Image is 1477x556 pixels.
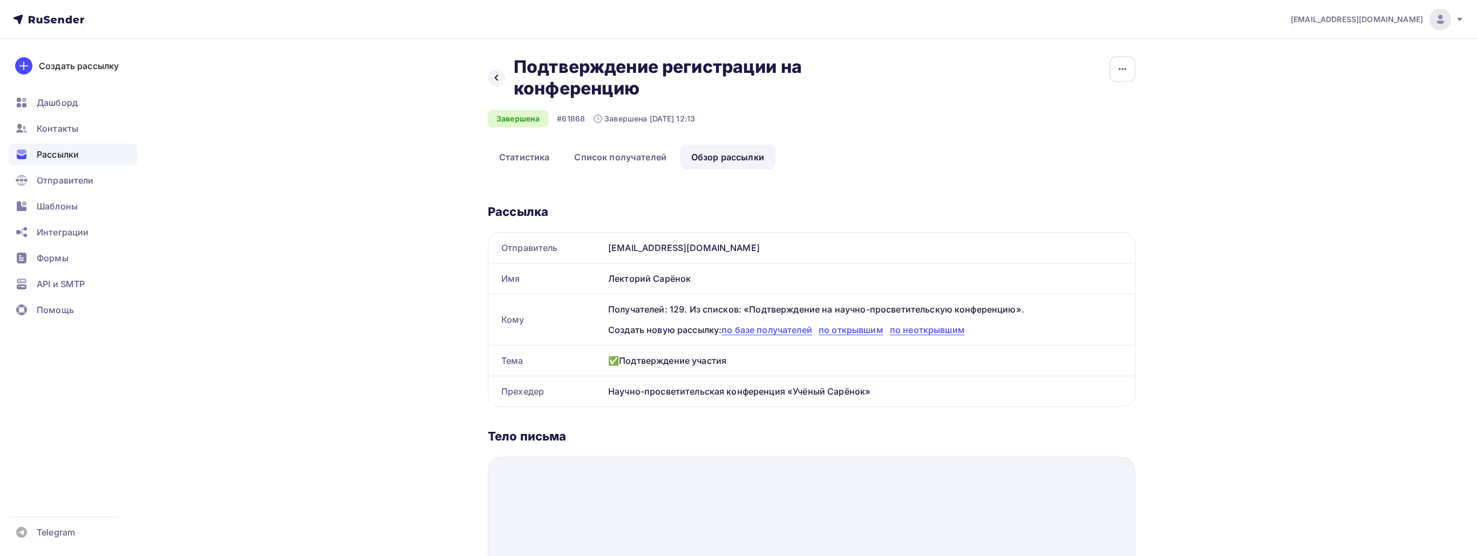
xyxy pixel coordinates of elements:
a: Шаблоны [9,195,137,217]
span: Контакты [37,122,78,135]
div: Создать новую рассылку: [608,323,1122,336]
div: Лекторий Сарёнок [604,263,1135,294]
a: Дашборд [9,92,137,113]
span: Помощь [37,303,74,316]
span: [EMAIL_ADDRESS][DOMAIN_NAME] [1291,14,1423,25]
a: Обзор рассылки [680,145,775,169]
div: Получателей: 129. Из списков: «Подтверждение на научно-просветительскую конференцию». [608,303,1122,316]
a: [EMAIL_ADDRESS][DOMAIN_NAME] [1291,9,1464,30]
span: Шаблоны [37,200,78,213]
span: Интеграции [37,226,89,239]
a: Рассылки [9,144,137,165]
div: Кому [488,294,604,345]
div: Рассылка [488,204,1135,219]
span: по неоткрывшим [890,324,965,335]
div: Отправитель [488,233,604,263]
div: Завершена [488,110,548,127]
div: #61868 [557,113,585,124]
a: Статистика [488,145,561,169]
span: по базе получателей [722,324,812,335]
span: Дашборд [37,96,78,109]
a: Формы [9,247,137,269]
a: Список получателей [563,145,678,169]
div: Прехедер [488,376,604,406]
span: Telegram [37,526,75,539]
span: по открывшим [819,324,883,335]
div: Создать рассылку [39,59,119,72]
a: Контакты [9,118,137,139]
div: [EMAIL_ADDRESS][DOMAIN_NAME] [604,233,1135,263]
span: Формы [37,252,69,265]
div: Тело письма [488,429,1135,444]
h2: Подтверждение регистрации на конференцию [514,56,840,99]
div: Имя [488,263,604,294]
div: Научно-просветительская конференция «Учёный Сарёнок» [604,376,1135,406]
div: ✅Подтверждение участия [604,345,1135,376]
div: Завершена [DATE] 12:13 [594,113,695,124]
a: Отправители [9,169,137,191]
div: Тема [488,345,604,376]
span: Рассылки [37,148,79,161]
span: API и SMTP [37,277,85,290]
span: Отправители [37,174,94,187]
